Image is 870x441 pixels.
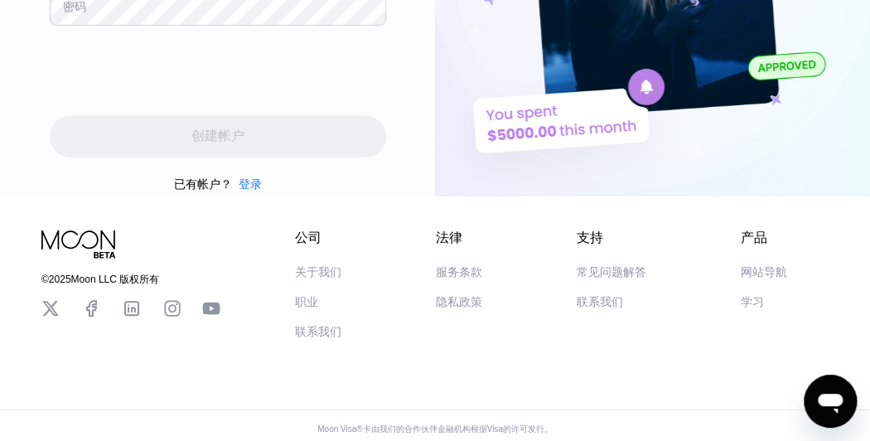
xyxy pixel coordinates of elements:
[436,230,482,247] div: 法律
[232,177,262,192] div: 登录
[577,295,623,310] div: 联系我们
[295,265,341,280] div: 关于我们
[295,325,341,340] div: 联系我们
[436,295,482,310] div: 隐私政策
[741,295,764,310] div: 学习
[239,177,262,192] div: 登录
[577,230,646,247] div: 支持
[174,177,232,192] div: 已有帐户？
[295,295,318,310] div: 职业
[436,265,482,280] div: 服务条款
[741,230,787,247] div: 产品
[304,424,566,435] div: Moon Visa®卡由我们的合作伙伴金融机构根据Visa的许可发行。
[577,265,646,280] div: 常见问题解答
[295,230,341,247] div: 公司
[41,273,220,287] div: © 2025 Moon LLC 版权所有
[741,265,787,280] div: 网站导航
[804,375,857,428] iframe: 启动消息传送窗口的按钮
[50,38,302,103] iframe: 重新验证码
